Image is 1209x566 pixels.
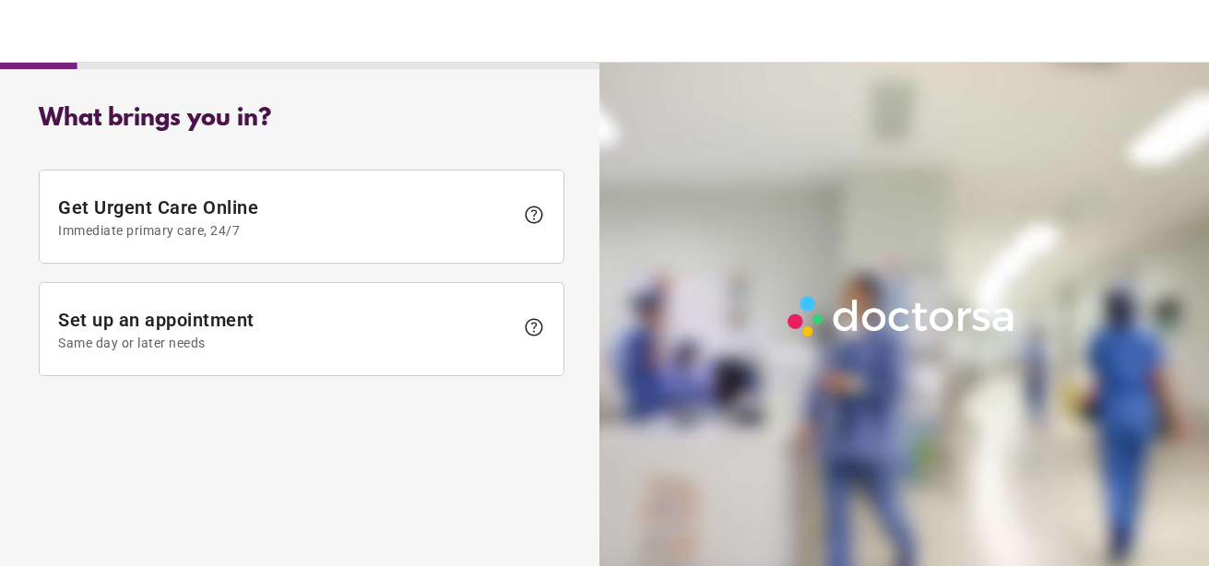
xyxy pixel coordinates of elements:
[523,316,545,338] span: help
[58,223,514,238] span: Immediate primary care, 24/7
[781,289,1023,343] img: Logo-Doctorsa-trans-White-partial-flat.png
[58,196,514,238] span: Get Urgent Care Online
[58,309,514,350] span: Set up an appointment
[523,204,545,226] span: help
[58,336,514,350] span: Same day or later needs
[39,105,564,133] div: What brings you in?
